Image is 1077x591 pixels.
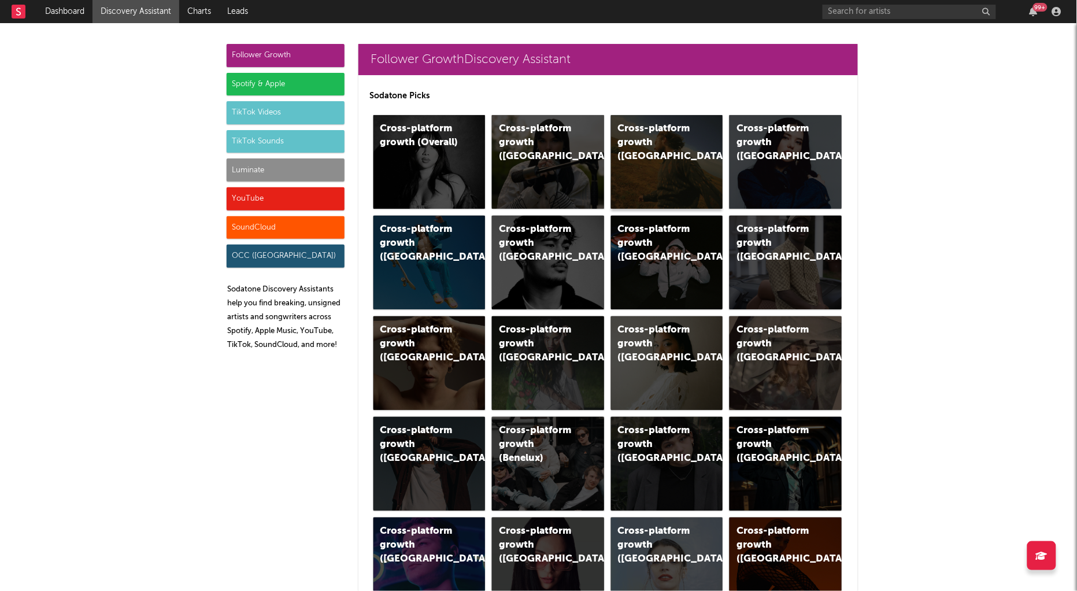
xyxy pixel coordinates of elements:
div: 99 + [1033,3,1048,12]
div: Cross-platform growth ([GEOGRAPHIC_DATA]) [736,424,815,466]
div: TikTok Sounds [227,130,345,153]
div: YouTube [227,187,345,210]
a: Cross-platform growth ([GEOGRAPHIC_DATA]) [492,316,604,410]
div: Cross-platform growth ([GEOGRAPHIC_DATA]) [736,323,815,365]
p: Sodatone Discovery Assistants help you find breaking, unsigned artists and songwriters across Spo... [228,283,345,352]
a: Cross-platform growth ([GEOGRAPHIC_DATA]) [730,417,842,511]
div: Follower Growth [227,44,345,67]
a: Cross-platform growth ([GEOGRAPHIC_DATA]) [730,216,842,309]
div: Spotify & Apple [227,73,345,96]
div: Cross-platform growth ([GEOGRAPHIC_DATA]) [380,323,459,365]
a: Cross-platform growth ([GEOGRAPHIC_DATA]) [373,216,486,309]
div: Cross-platform growth ([GEOGRAPHIC_DATA]) [618,323,697,365]
div: Cross-platform growth ([GEOGRAPHIC_DATA]) [618,524,697,566]
a: Cross-platform growth ([GEOGRAPHIC_DATA]) [373,417,486,511]
div: Cross-platform growth ([GEOGRAPHIC_DATA]) [380,524,459,566]
div: Cross-platform growth ([GEOGRAPHIC_DATA]) [499,323,578,365]
p: Sodatone Picks [370,89,846,103]
a: Cross-platform growth ([GEOGRAPHIC_DATA]) [730,316,842,410]
a: Cross-platform growth (Overall) [373,115,486,209]
a: Cross-platform growth ([GEOGRAPHIC_DATA]) [492,115,604,209]
a: Cross-platform growth ([GEOGRAPHIC_DATA]) [492,216,604,309]
div: Cross-platform growth (Overall) [380,122,459,150]
div: Cross-platform growth ([GEOGRAPHIC_DATA]) [618,122,697,164]
div: TikTok Videos [227,101,345,124]
a: Cross-platform growth ([GEOGRAPHIC_DATA]/GSA) [611,216,723,309]
a: Cross-platform growth ([GEOGRAPHIC_DATA]) [373,316,486,410]
div: Cross-platform growth ([GEOGRAPHIC_DATA]) [736,524,815,566]
div: Cross-platform growth ([GEOGRAPHIC_DATA]) [499,524,578,566]
div: SoundCloud [227,216,345,239]
input: Search for artists [823,5,996,19]
div: Cross-platform growth ([GEOGRAPHIC_DATA]) [380,424,459,466]
div: Cross-platform growth ([GEOGRAPHIC_DATA]) [618,424,697,466]
div: Cross-platform growth ([GEOGRAPHIC_DATA]) [499,223,578,264]
a: Cross-platform growth ([GEOGRAPHIC_DATA]) [611,316,723,410]
div: OCC ([GEOGRAPHIC_DATA]) [227,245,345,268]
a: Cross-platform growth (Benelux) [492,417,604,511]
a: Cross-platform growth ([GEOGRAPHIC_DATA]) [611,115,723,209]
div: Cross-platform growth ([GEOGRAPHIC_DATA]) [736,223,815,264]
div: Cross-platform growth (Benelux) [499,424,578,466]
div: Cross-platform growth ([GEOGRAPHIC_DATA]) [736,122,815,164]
div: Cross-platform growth ([GEOGRAPHIC_DATA]/GSA) [618,223,697,264]
div: Luminate [227,158,345,182]
a: Follower GrowthDiscovery Assistant [358,44,858,75]
div: Cross-platform growth ([GEOGRAPHIC_DATA]) [499,122,578,164]
button: 99+ [1030,7,1038,16]
a: Cross-platform growth ([GEOGRAPHIC_DATA]) [730,115,842,209]
a: Cross-platform growth ([GEOGRAPHIC_DATA]) [611,417,723,511]
div: Cross-platform growth ([GEOGRAPHIC_DATA]) [380,223,459,264]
